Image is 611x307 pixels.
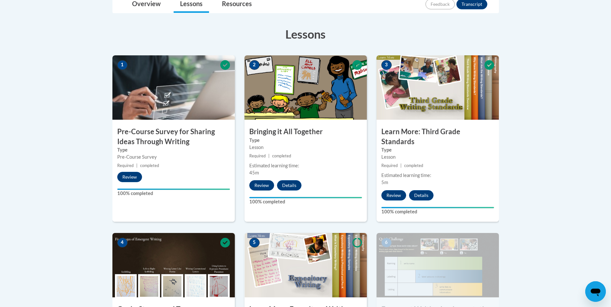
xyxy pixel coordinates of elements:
div: Your progress [117,189,230,190]
button: Details [409,190,434,200]
span: completed [272,153,291,158]
span: 45m [249,170,259,175]
span: | [268,153,270,158]
span: 3 [381,60,392,70]
h3: Learn More: Third Grade Standards [377,127,499,147]
span: 6 [381,238,392,247]
label: Type [117,146,230,153]
img: Course Image [112,233,235,297]
div: Your progress [249,197,362,198]
img: Course Image [377,55,499,120]
span: Required [117,163,134,168]
button: Details [277,180,301,191]
div: Estimated learning time: [249,162,362,169]
span: 1 [117,60,128,70]
label: 100% completed [117,190,230,197]
span: | [136,163,138,168]
img: Course Image [244,233,367,297]
span: Required [381,163,398,168]
h3: Pre-Course Survey for Sharing Ideas Through Writing [112,127,235,147]
h3: Lessons [112,26,499,42]
h3: Bringing it All Together [244,127,367,137]
div: Lesson [249,144,362,151]
img: Course Image [112,55,235,120]
button: Review [381,190,406,200]
div: Estimated learning time: [381,172,494,179]
img: Course Image [377,233,499,297]
iframe: Button to launch messaging window [585,281,606,302]
label: Type [249,137,362,144]
button: Review [117,172,142,182]
div: Your progress [381,207,494,208]
img: Course Image [244,55,367,120]
span: 4 [117,238,128,247]
span: completed [140,163,159,168]
span: | [400,163,402,168]
span: Required [249,153,266,158]
div: Pre-Course Survey [117,153,230,161]
span: completed [404,163,423,168]
span: 2 [249,60,260,70]
label: 100% completed [249,198,362,205]
span: 5m [381,180,388,185]
label: 100% completed [381,208,494,215]
span: 5 [249,238,260,247]
div: Lesson [381,153,494,161]
button: Review [249,180,274,191]
label: Type [381,146,494,153]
